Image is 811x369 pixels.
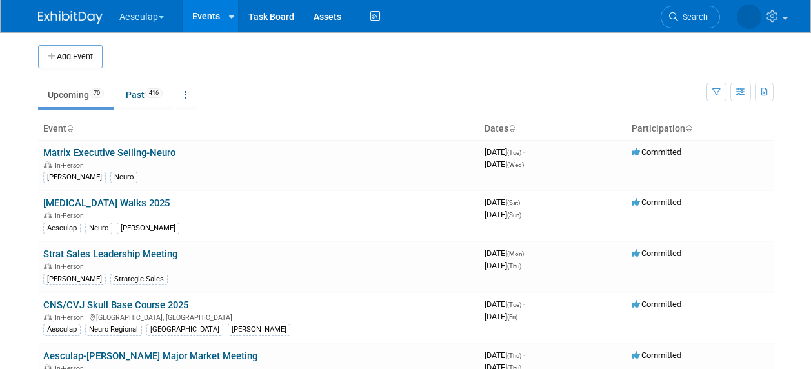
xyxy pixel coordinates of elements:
img: In-Person Event [44,161,52,168]
span: - [522,197,524,207]
span: (Fri) [507,314,517,321]
span: In-Person [55,314,88,322]
span: (Mon) [507,250,524,257]
img: In-Person Event [44,314,52,320]
span: [DATE] [485,248,528,258]
a: Matrix Executive Selling-Neuro [43,147,175,159]
span: - [523,299,525,309]
a: Sort by Event Name [66,123,73,134]
span: [DATE] [485,312,517,321]
img: In-Person Event [44,212,52,218]
span: Committed [632,299,681,309]
a: Upcoming70 [38,83,114,107]
span: Committed [632,248,681,258]
div: [PERSON_NAME] [228,324,290,335]
span: 70 [90,88,104,98]
img: Savannah Jones [682,7,761,21]
div: [GEOGRAPHIC_DATA], [GEOGRAPHIC_DATA] [43,312,474,322]
div: [PERSON_NAME] [43,172,106,183]
img: In-Person Event [44,263,52,269]
span: [DATE] [485,210,521,219]
th: Participation [626,118,774,140]
span: (Thu) [507,352,521,359]
span: [DATE] [485,197,524,207]
a: CNS/CVJ Skull Base Course 2025 [43,299,188,311]
span: Search [623,12,653,22]
span: (Sat) [507,199,520,206]
a: Sort by Participation Type [685,123,692,134]
div: Neuro Regional [85,324,142,335]
button: Add Event [38,45,103,68]
span: [DATE] [485,159,524,169]
span: (Tue) [507,149,521,156]
span: (Sun) [507,212,521,219]
span: (Wed) [507,161,524,168]
a: Aesculap-[PERSON_NAME] Major Market Meeting [43,350,257,362]
th: Event [38,118,479,140]
span: 416 [145,88,163,98]
span: (Tue) [507,301,521,308]
a: Strat Sales Leadership Meeting [43,248,177,260]
span: In-Person [55,263,88,271]
span: Committed [632,197,681,207]
span: In-Person [55,212,88,220]
a: Past416 [116,83,172,107]
span: [DATE] [485,261,521,270]
div: [PERSON_NAME] [43,274,106,285]
div: Neuro [110,172,137,183]
span: [DATE] [485,299,525,309]
div: Aesculap [43,223,81,234]
div: Aesculap [43,324,81,335]
span: (Thu) [507,263,521,270]
div: [GEOGRAPHIC_DATA] [146,324,223,335]
span: - [526,248,528,258]
a: Search [606,6,665,28]
a: Sort by Start Date [508,123,515,134]
span: [DATE] [485,147,525,157]
div: [PERSON_NAME] [117,223,179,234]
span: Committed [632,350,681,360]
span: Committed [632,147,681,157]
span: - [523,147,525,157]
span: [DATE] [485,350,525,360]
div: Neuro [85,223,112,234]
span: In-Person [55,161,88,170]
th: Dates [479,118,626,140]
img: ExhibitDay [38,11,103,24]
span: - [523,350,525,360]
div: Strategic Sales [110,274,168,285]
a: [MEDICAL_DATA] Walks 2025 [43,197,170,209]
